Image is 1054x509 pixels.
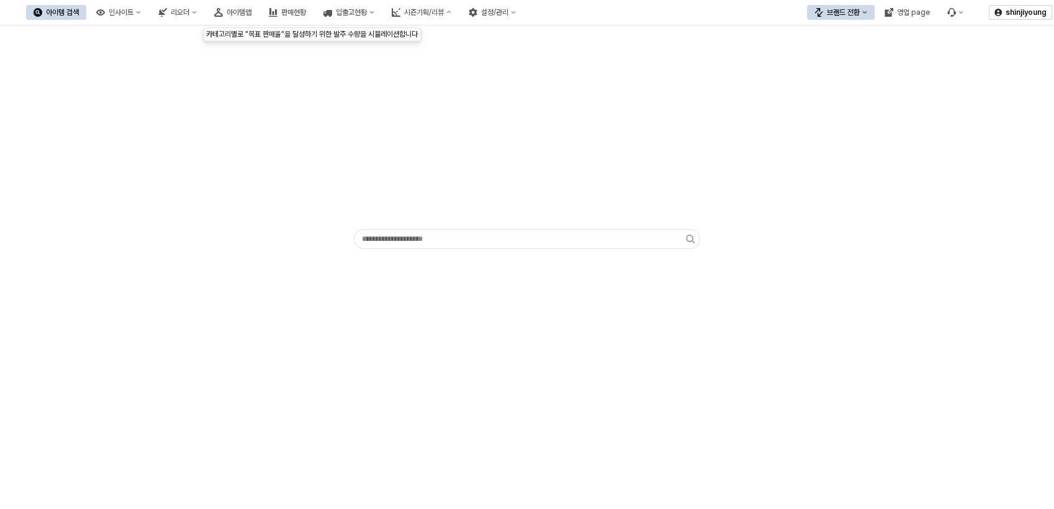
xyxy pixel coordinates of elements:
[281,8,306,17] div: 판매현황
[481,8,508,17] div: 설정/관리
[897,8,930,17] div: 영업 page
[404,8,444,17] div: 시즌기획/리뷰
[207,5,259,20] button: 아이템맵
[151,5,204,20] button: 리오더
[940,5,971,20] div: 버그 제보 및 기능 개선 요청
[807,5,875,20] button: 브랜드 전환
[261,5,313,20] button: 판매현황
[109,8,133,17] div: 인사이트
[336,8,367,17] div: 입출고현황
[461,5,523,20] button: 설정/관리
[171,8,189,17] div: 리오더
[989,5,1052,20] button: shinjiyoung
[827,8,860,17] div: 브랜드 전환
[316,5,382,20] button: 입출고현황
[877,5,937,20] button: 영업 page
[89,5,148,20] button: 인사이트
[384,5,459,20] button: 시즌기획/리뷰
[1006,7,1047,17] p: shinjiyoung
[26,5,86,20] button: 아이템 검색
[227,8,251,17] div: 아이템맵
[46,8,79,17] div: 아이템 검색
